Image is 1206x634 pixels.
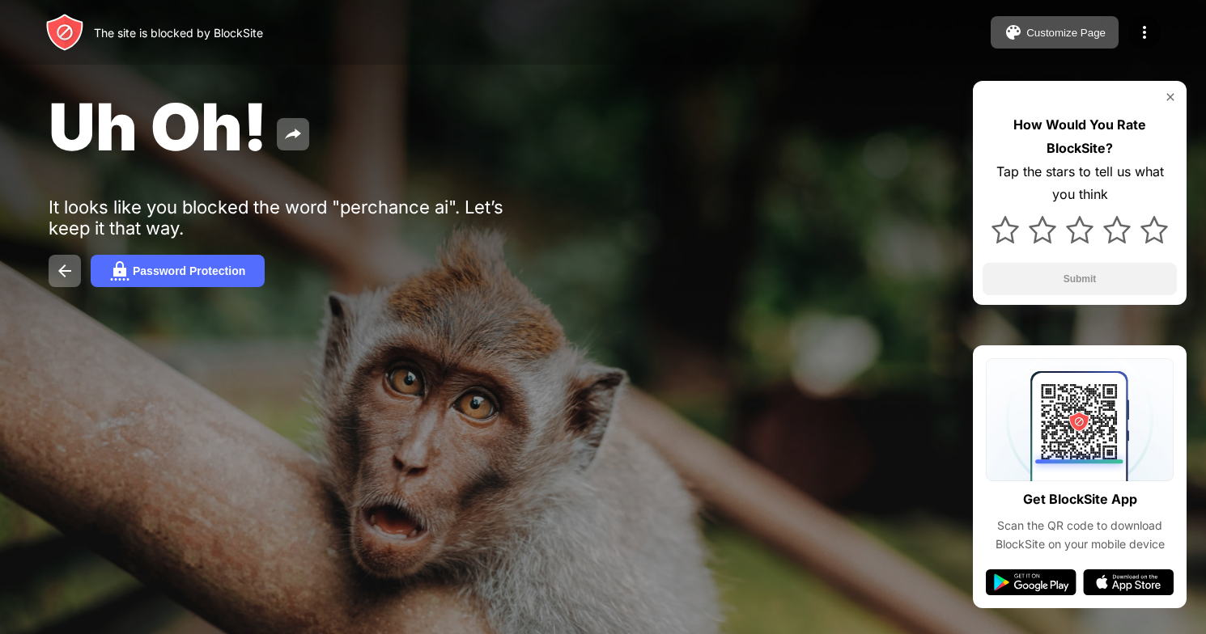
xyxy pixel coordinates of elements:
img: star.svg [1140,216,1168,243]
button: Password Protection [91,255,265,287]
div: Password Protection [133,264,245,277]
img: star.svg [1029,216,1056,243]
div: Tap the stars to tell us what you think [983,160,1177,207]
img: star.svg [1066,216,1093,243]
img: app-store.svg [1083,569,1174,595]
img: qrcode.svg [986,358,1174,481]
img: star.svg [992,216,1019,243]
button: Customize Page [991,16,1119,49]
div: It looks like you blocked the word "perchance ai". Let’s keep it that way. [49,197,549,239]
img: header-logo.svg [45,13,84,52]
img: menu-icon.svg [1135,23,1154,42]
img: pallet.svg [1004,23,1023,42]
div: How Would You Rate BlockSite? [983,113,1177,160]
div: The site is blocked by BlockSite [94,26,263,40]
img: password.svg [110,261,130,281]
button: Submit [983,263,1177,295]
img: share.svg [283,125,303,144]
img: star.svg [1103,216,1131,243]
div: Scan the QR code to download BlockSite on your mobile device [986,517,1174,553]
img: back.svg [55,261,74,281]
img: rate-us-close.svg [1164,91,1177,104]
img: google-play.svg [986,569,1076,595]
div: Get BlockSite App [1023,488,1137,511]
span: Uh Oh! [49,87,267,166]
div: Customize Page [1026,27,1106,39]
